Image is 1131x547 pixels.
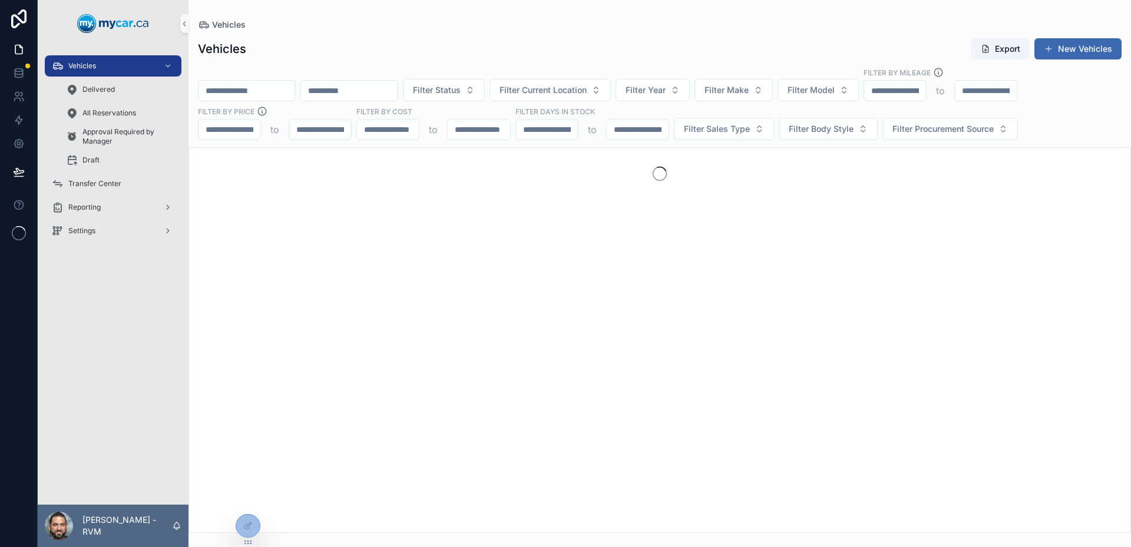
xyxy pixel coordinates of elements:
[45,173,181,194] a: Transfer Center
[198,106,254,117] label: FILTER BY PRICE
[864,67,931,78] label: Filter By Mileage
[500,84,587,96] span: Filter Current Location
[413,84,461,96] span: Filter Status
[82,514,172,538] p: [PERSON_NAME] - RVM
[684,123,750,135] span: Filter Sales Type
[429,122,438,137] p: to
[515,106,595,117] label: Filter Days In Stock
[779,118,878,140] button: Select Button
[68,226,95,236] span: Settings
[59,79,181,100] a: Delivered
[1034,38,1122,59] button: New Vehicles
[270,122,279,137] p: to
[626,84,666,96] span: Filter Year
[892,123,994,135] span: Filter Procurement Source
[59,102,181,124] a: All Reservations
[788,84,835,96] span: Filter Model
[705,84,749,96] span: Filter Make
[212,19,246,31] span: Vehicles
[45,55,181,77] a: Vehicles
[59,126,181,147] a: Approval Required by Manager
[82,108,136,118] span: All Reservations
[936,84,945,98] p: to
[695,79,773,101] button: Select Button
[68,203,101,212] span: Reporting
[198,41,246,57] h1: Vehicles
[616,79,690,101] button: Select Button
[68,179,121,188] span: Transfer Center
[38,47,188,257] div: scrollable content
[198,19,246,31] a: Vehicles
[45,197,181,218] a: Reporting
[68,61,96,71] span: Vehicles
[59,150,181,171] a: Draft
[588,122,597,137] p: to
[77,14,149,33] img: App logo
[789,123,854,135] span: Filter Body Style
[674,118,774,140] button: Select Button
[82,155,100,165] span: Draft
[82,85,115,94] span: Delivered
[490,79,611,101] button: Select Button
[882,118,1018,140] button: Select Button
[971,38,1030,59] button: Export
[356,106,412,117] label: FILTER BY COST
[45,220,181,241] a: Settings
[403,79,485,101] button: Select Button
[82,127,170,146] span: Approval Required by Manager
[778,79,859,101] button: Select Button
